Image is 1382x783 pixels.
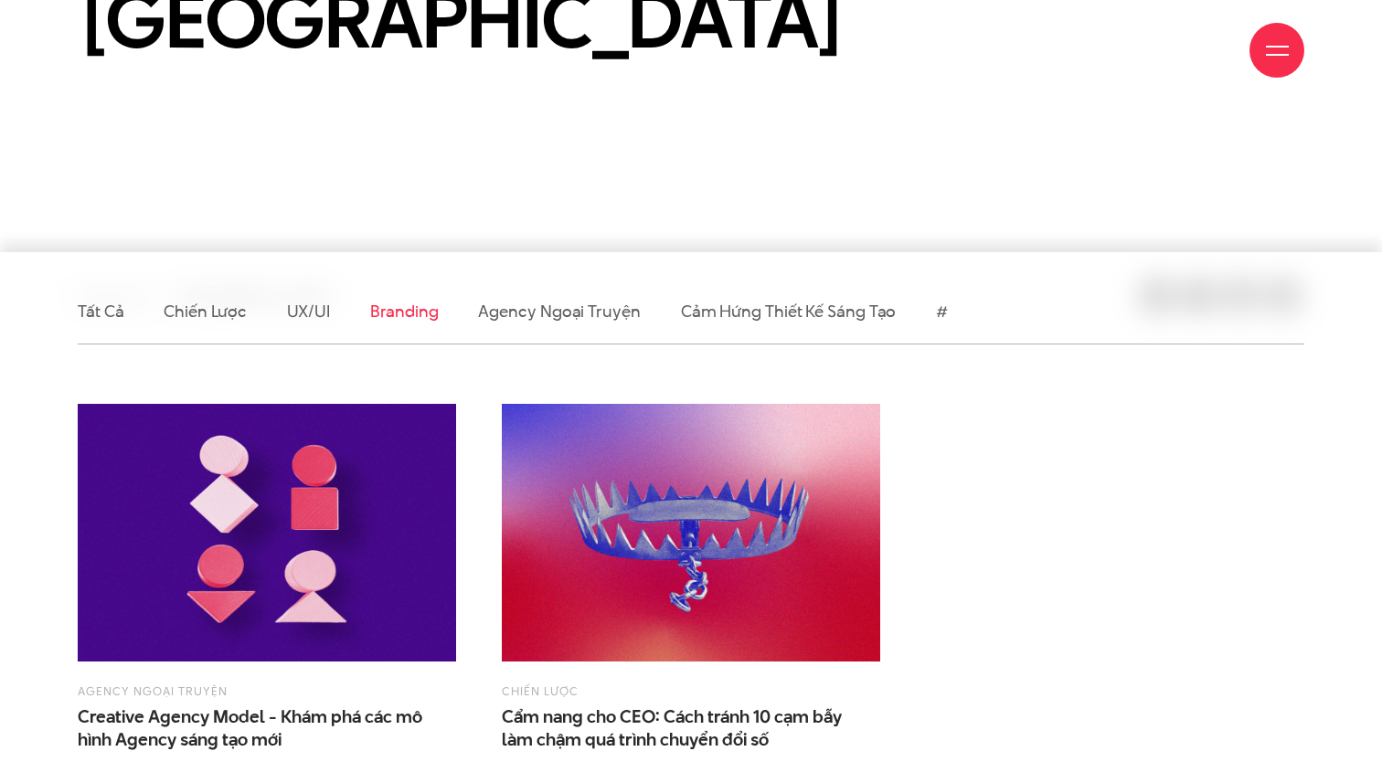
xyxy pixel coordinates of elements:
a: Agency ngoại truyện [78,682,228,699]
a: Agency ngoại truyện [478,300,640,323]
a: UX/UI [287,300,331,323]
a: Tất cả [78,300,123,323]
img: Creative Agency Models [78,404,456,661]
span: Creative Agency Model - Khám phá các mô [78,705,443,751]
a: Cẩm nang cho CEO: Cách tránh 10 cạm bẫylàm chậm quá trình chuyển đổi số [502,705,867,751]
span: hình Agency sáng tạo mới [78,728,282,751]
a: Cảm hứng thiết kế sáng tạo [681,300,897,323]
a: Chiến lược [164,300,246,323]
span: Cẩm nang cho CEO: Cách tránh 10 cạm bẫy [502,705,867,751]
a: # [936,300,948,323]
a: Branding [370,300,438,323]
span: làm chậm quá trình chuyển đổi số [502,728,769,751]
a: Chiến lược [502,682,579,699]
a: Creative Agency Model - Khám phá các môhình Agency sáng tạo mới [78,705,443,751]
img: Cẩm nang cho CEO: Cách tránh 10 cạm bẫy làm chậm quá trình chuyển đổi số [502,404,880,661]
